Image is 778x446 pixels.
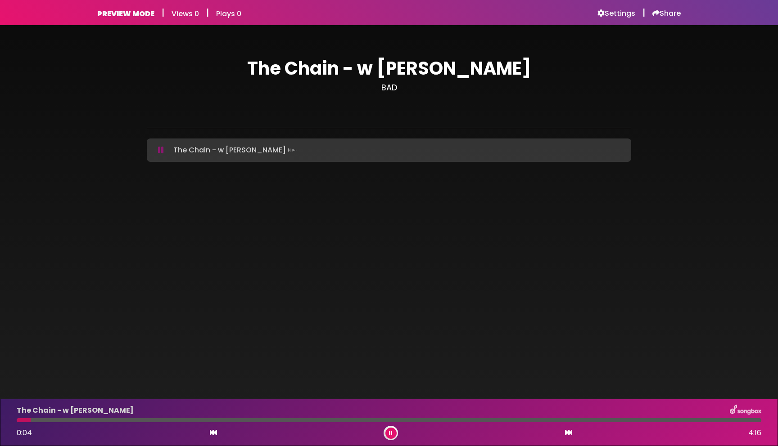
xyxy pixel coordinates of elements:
a: Share [652,9,681,18]
p: The Chain - w [PERSON_NAME] [173,144,299,156]
h3: BAD [147,83,631,93]
h6: Views 0 [172,9,199,18]
h6: PREVIEW MODE [97,9,154,18]
img: waveform4.gif [286,144,299,156]
h5: | [206,7,209,18]
h5: | [642,7,645,18]
h6: Plays 0 [216,9,241,18]
a: Settings [597,9,635,18]
h1: The Chain - w [PERSON_NAME] [147,58,631,79]
h5: | [162,7,164,18]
